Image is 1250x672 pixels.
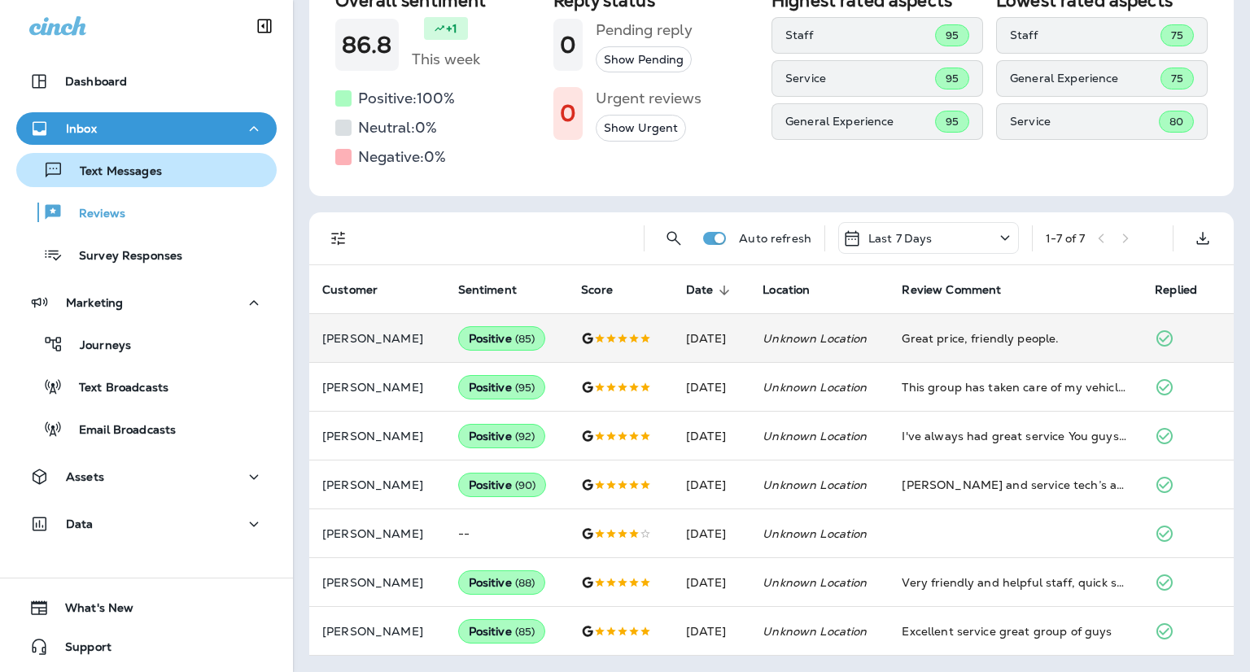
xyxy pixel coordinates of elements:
[322,283,378,297] span: Customer
[902,379,1129,395] div: This group has taken care of my vehicles since 2012. They're trustworthy and take time to explain...
[902,477,1129,493] div: Robert and service tech’s are fantastic! They all will go beyond expectations! Fantastic service ...
[16,65,277,98] button: Dashboard
[673,412,750,460] td: [DATE]
[658,222,690,255] button: Search Reviews
[322,478,432,491] p: [PERSON_NAME]
[686,283,735,298] span: Date
[16,369,277,404] button: Text Broadcasts
[785,28,935,41] p: Staff
[763,429,867,443] em: Unknown Location
[596,46,692,73] button: Show Pending
[739,232,811,245] p: Auto refresh
[322,625,432,638] p: [PERSON_NAME]
[63,381,168,396] p: Text Broadcasts
[515,625,535,639] span: ( 85 )
[1046,232,1085,245] div: 1 - 7 of 7
[763,478,867,492] em: Unknown Location
[686,283,714,297] span: Date
[902,283,1022,298] span: Review Comment
[673,509,750,558] td: [DATE]
[560,32,576,59] h1: 0
[65,75,127,88] p: Dashboard
[1171,28,1183,42] span: 75
[458,619,546,644] div: Positive
[1010,28,1160,41] p: Staff
[785,115,935,128] p: General Experience
[16,412,277,446] button: Email Broadcasts
[322,222,355,255] button: Filters
[458,283,538,298] span: Sentiment
[785,72,935,85] p: Service
[560,100,576,127] h1: 0
[16,508,277,540] button: Data
[458,375,546,399] div: Positive
[515,381,535,395] span: ( 95 )
[458,473,547,497] div: Positive
[322,430,432,443] p: [PERSON_NAME]
[1010,72,1160,85] p: General Experience
[673,314,750,363] td: [DATE]
[763,283,810,297] span: Location
[66,296,123,309] p: Marketing
[412,46,480,72] h5: This week
[596,115,686,142] button: Show Urgent
[16,327,277,361] button: Journeys
[358,144,446,170] h5: Negative: 0 %
[458,283,517,297] span: Sentiment
[596,85,701,111] h5: Urgent reviews
[902,574,1129,591] div: Very friendly and helpful staff, quick service. Definitely will go back when needed.
[1155,283,1218,298] span: Replied
[763,526,867,541] em: Unknown Location
[63,207,125,222] p: Reviews
[902,283,1001,297] span: Review Comment
[322,576,432,589] p: [PERSON_NAME]
[673,460,750,509] td: [DATE]
[66,517,94,530] p: Data
[1171,72,1183,85] span: 75
[16,591,277,624] button: What's New
[946,115,959,129] span: 95
[946,72,959,85] span: 95
[763,624,867,639] em: Unknown Location
[342,32,392,59] h1: 86.8
[458,326,546,351] div: Positive
[446,20,457,37] p: +1
[66,122,97,135] p: Inbox
[763,331,867,346] em: Unknown Location
[322,332,432,345] p: [PERSON_NAME]
[1169,115,1183,129] span: 80
[763,283,831,298] span: Location
[445,509,569,558] td: --
[16,238,277,272] button: Survey Responses
[902,428,1129,444] div: I've always had great service You guys have always taken care of whatever needs that I have neede...
[322,381,432,394] p: [PERSON_NAME]
[763,380,867,395] em: Unknown Location
[763,575,867,590] em: Unknown Location
[16,153,277,187] button: Text Messages
[16,286,277,319] button: Marketing
[581,283,613,297] span: Score
[1187,222,1219,255] button: Export as CSV
[63,164,162,180] p: Text Messages
[1155,283,1197,297] span: Replied
[946,28,959,42] span: 95
[16,112,277,145] button: Inbox
[515,576,535,590] span: ( 88 )
[66,470,104,483] p: Assets
[63,249,182,264] p: Survey Responses
[242,10,287,42] button: Collapse Sidebar
[596,17,693,43] h5: Pending reply
[358,115,437,141] h5: Neutral: 0 %
[902,330,1129,347] div: Great price, friendly people.
[673,607,750,656] td: [DATE]
[458,424,546,448] div: Positive
[1010,115,1159,128] p: Service
[322,283,399,298] span: Customer
[16,195,277,229] button: Reviews
[902,623,1129,639] div: Excellent service great group of guys
[16,631,277,663] button: Support
[515,478,536,492] span: ( 90 )
[49,640,111,660] span: Support
[49,601,133,621] span: What's New
[673,363,750,412] td: [DATE]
